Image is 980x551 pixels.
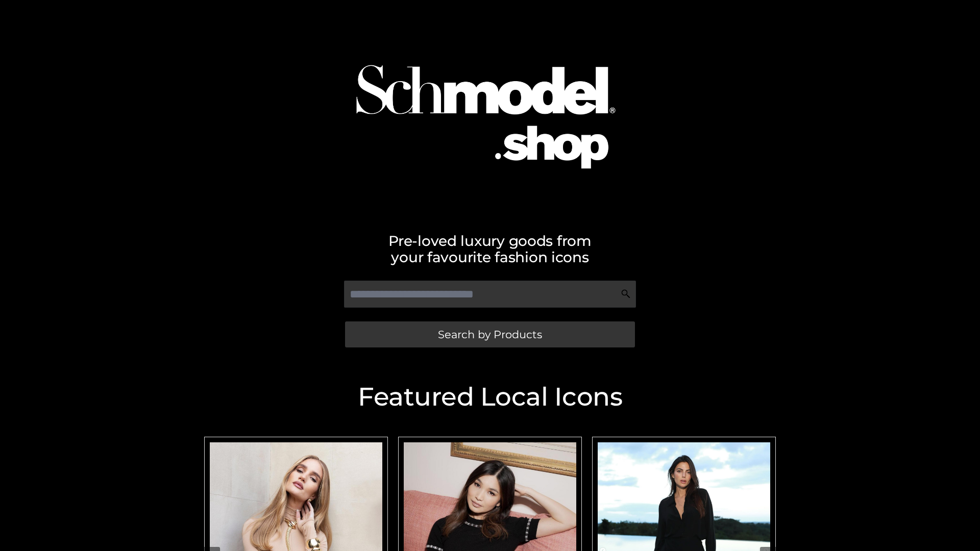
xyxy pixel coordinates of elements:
a: Search by Products [345,321,635,347]
h2: Pre-loved luxury goods from your favourite fashion icons [199,233,781,265]
span: Search by Products [438,329,542,340]
img: Search Icon [621,289,631,299]
h2: Featured Local Icons​ [199,384,781,410]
